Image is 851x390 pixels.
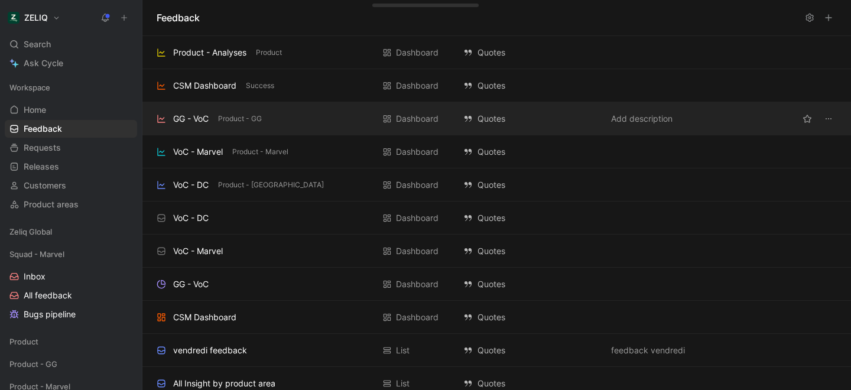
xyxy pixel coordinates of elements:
[5,305,137,323] a: Bugs pipeline
[243,80,277,91] button: Success
[173,145,223,159] div: VoC - Marvel
[463,178,599,192] div: Quotes
[5,158,137,175] a: Releases
[380,6,435,10] div: Docs, images, videos, audio files, links & more
[142,36,851,69] div: Product - AnalysesProductDashboard QuotesView actions
[396,211,439,225] div: Dashboard
[9,226,52,238] span: Zeliq Global
[611,45,673,60] span: Add description
[173,45,246,60] div: Product - Analyses
[463,145,599,159] div: Quotes
[173,310,236,324] div: CSM Dashboard
[142,235,851,268] div: VoC - MarvelDashboard QuotesView actions
[24,142,61,154] span: Requests
[142,102,851,135] div: GG - VoCProduct - GGDashboard QuotesAdd descriptionView actions
[246,80,274,92] span: Success
[609,112,675,126] button: Add description
[463,244,599,258] div: Quotes
[218,179,324,191] span: Product - [GEOGRAPHIC_DATA]
[142,268,851,301] div: GG - VoCDashboard QuotesView actions
[24,12,48,23] h1: ZELIQ
[157,11,200,25] h1: Feedback
[396,310,439,324] div: Dashboard
[5,245,137,323] div: Squad - MarvelInboxAll feedbackBugs pipeline
[173,277,209,291] div: GG - VoC
[24,104,46,116] span: Home
[380,1,435,5] div: Drop anything here to capture feedback
[24,308,76,320] span: Bugs pipeline
[173,244,223,258] div: VoC - Marvel
[142,135,851,168] div: VoC - MarvelProduct - MarvelDashboard QuotesView actions
[230,147,291,157] button: Product - Marvel
[611,343,685,357] span: feedback vendredi
[9,82,50,93] span: Workspace
[5,35,137,53] div: Search
[5,355,137,373] div: Product - GG
[9,358,57,370] span: Product - GG
[463,310,599,324] div: Quotes
[24,271,46,282] span: Inbox
[396,343,410,357] div: List
[609,343,687,357] button: feedback vendredi
[611,244,673,258] span: Add description
[396,79,439,93] div: Dashboard
[5,223,137,244] div: Zeliq Global
[142,201,851,235] div: VoC - DCDashboard QuotesView actions
[232,146,288,158] span: Product - Marvel
[463,211,599,225] div: Quotes
[142,334,851,367] div: vendredi feedbackList Quotesfeedback vendrediView actions
[611,79,673,93] span: Add description
[256,47,282,58] span: Product
[611,277,673,291] span: Add description
[396,244,439,258] div: Dashboard
[5,101,137,119] a: Home
[173,112,209,126] div: GG - VoC
[142,301,851,334] div: CSM DashboardDashboard QuotesView actions
[5,223,137,240] div: Zeliq Global
[216,113,264,124] button: Product - GG
[218,113,262,125] span: Product - GG
[9,336,38,347] span: Product
[216,180,326,190] button: Product - [GEOGRAPHIC_DATA]
[5,245,137,263] div: Squad - Marvel
[396,277,439,291] div: Dashboard
[396,112,439,126] div: Dashboard
[5,196,137,213] a: Product areas
[24,123,62,135] span: Feedback
[5,287,137,304] a: All feedback
[24,180,66,191] span: Customers
[8,12,20,24] img: ZELIQ
[5,268,137,285] a: Inbox
[24,199,79,210] span: Product areas
[173,79,236,93] div: CSM Dashboard
[254,47,284,58] button: Product
[611,145,673,159] span: Add description
[611,112,673,126] span: Add description
[396,145,439,159] div: Dashboard
[121,290,132,301] button: View actions
[24,37,51,51] span: Search
[463,79,599,93] div: Quotes
[5,333,137,350] div: Product
[24,290,72,301] span: All feedback
[611,310,673,324] span: Add description
[142,168,851,201] div: VoC - DCProduct - [GEOGRAPHIC_DATA]Dashboard QuotesView actions
[121,271,132,282] button: View actions
[173,211,209,225] div: VoC - DC
[24,56,63,70] span: Ask Cycle
[463,112,599,126] div: Quotes
[611,178,673,192] span: Add description
[463,343,599,357] div: Quotes
[396,45,439,60] div: Dashboard
[5,9,63,26] button: ZELIQZELIQ
[396,178,439,192] div: Dashboard
[5,139,137,157] a: Requests
[463,277,599,291] div: Quotes
[820,110,837,127] button: View actions
[5,79,137,96] div: Workspace
[24,161,59,173] span: Releases
[121,308,132,320] button: View actions
[5,54,137,72] a: Ask Cycle
[463,45,599,60] div: Quotes
[5,120,137,138] a: Feedback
